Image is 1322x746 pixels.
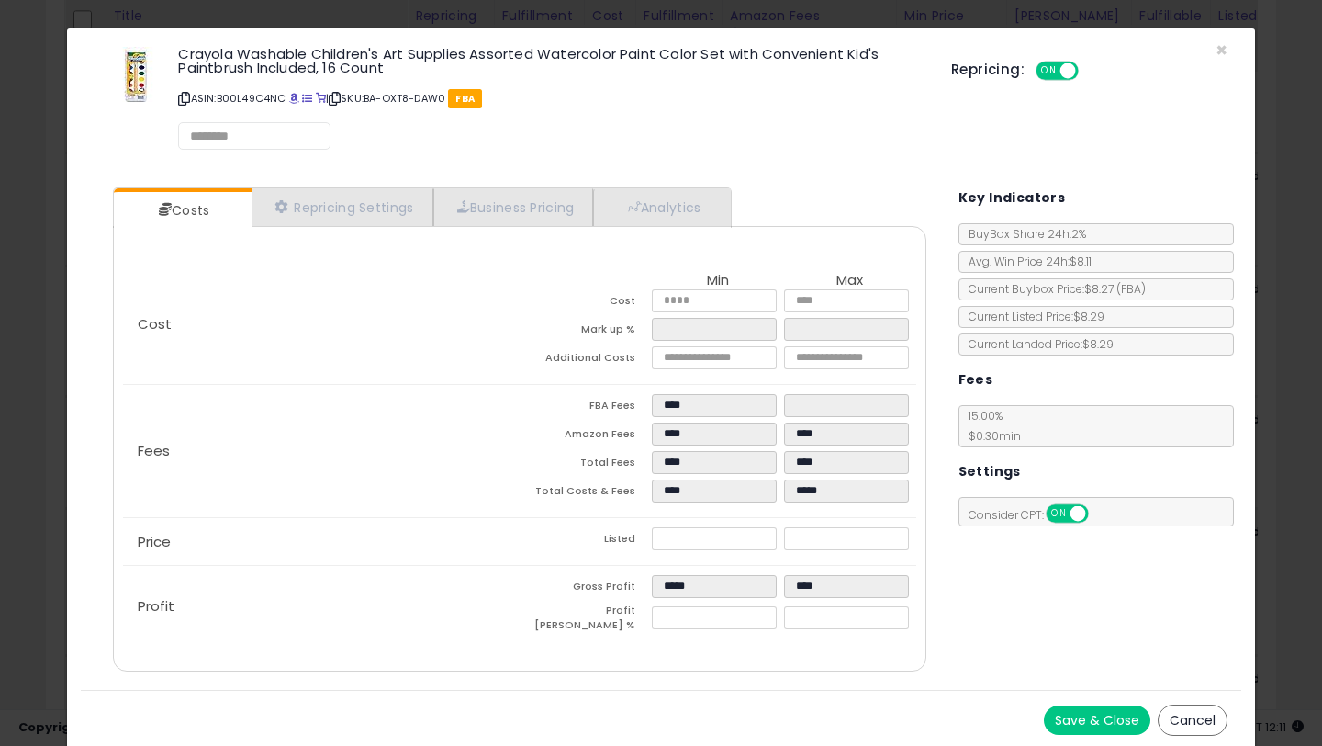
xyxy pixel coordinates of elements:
[178,47,924,74] h3: Crayola Washable Children's Art Supplies Assorted Watercolor Paint Color Set with Convenient Kid'...
[123,444,520,458] p: Fees
[520,527,652,556] td: Listed
[959,226,1086,242] span: BuyBox Share 24h: 2%
[252,188,433,226] a: Repricing Settings
[520,451,652,480] td: Total Fees
[593,188,729,226] a: Analytics
[1216,37,1227,63] span: ×
[959,254,1092,269] span: Avg. Win Price 24h: $8.11
[520,604,652,638] td: Profit [PERSON_NAME] %
[448,89,482,108] span: FBA
[951,62,1025,77] h5: Repricing:
[178,84,924,113] p: ASIN: B00L49C4NC | SKU: BA-OXT8-DAW0
[520,318,652,346] td: Mark up %
[520,423,652,451] td: Amazon Fees
[959,408,1021,444] span: 15.00 %
[1158,705,1227,736] button: Cancel
[958,460,1021,483] h5: Settings
[520,480,652,508] td: Total Costs & Fees
[289,91,299,106] a: BuyBox page
[433,188,594,226] a: Business Pricing
[520,346,652,375] td: Additional Costs
[114,192,250,229] a: Costs
[959,309,1104,324] span: Current Listed Price: $8.29
[1076,63,1105,79] span: OFF
[1037,63,1060,79] span: ON
[652,273,784,289] th: Min
[1085,506,1115,522] span: OFF
[1044,706,1150,735] button: Save & Close
[959,507,1113,523] span: Consider CPT:
[520,394,652,423] td: FBA Fees
[958,186,1066,209] h5: Key Indicators
[1048,506,1070,522] span: ON
[520,575,652,604] td: Gross Profit
[108,47,163,102] img: 41MOr5kkEyL._SL60_.jpg
[959,281,1146,297] span: Current Buybox Price:
[316,91,326,106] a: Your listing only
[784,273,916,289] th: Max
[123,317,520,332] p: Cost
[958,368,993,391] h5: Fees
[1084,281,1146,297] span: $8.27
[1116,281,1146,297] span: ( FBA )
[123,599,520,614] p: Profit
[302,91,312,106] a: All offer listings
[959,336,1114,352] span: Current Landed Price: $8.29
[520,289,652,318] td: Cost
[959,428,1021,444] span: $0.30 min
[123,535,520,549] p: Price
